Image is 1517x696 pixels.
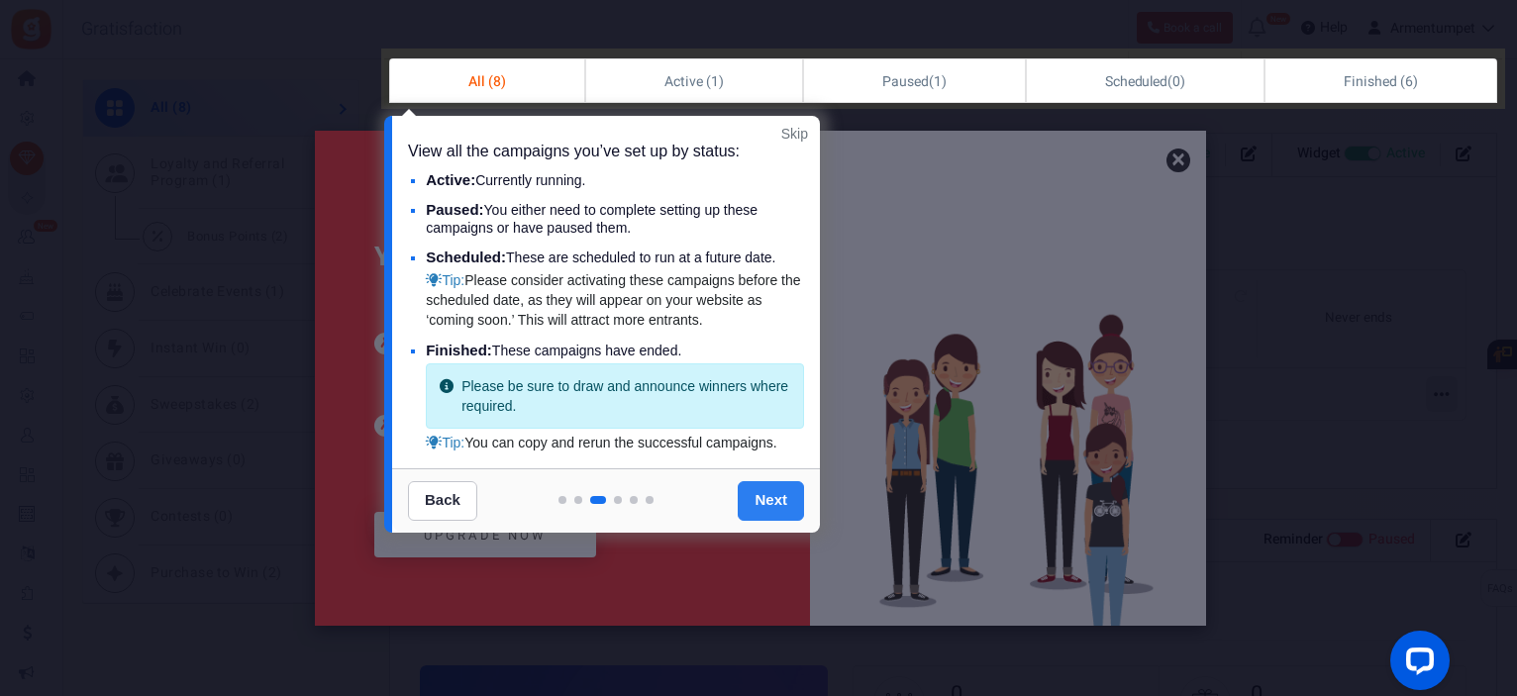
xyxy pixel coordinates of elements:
span: Please be sure to draw and announce winners where required. [461,376,791,416]
div: These are scheduled to run at a future date. [426,249,804,330]
div: Currently running. [426,171,804,189]
strong: Scheduled: [426,249,506,265]
a: Back [408,481,477,521]
strong: Active: [426,171,475,188]
div: You either need to complete setting up these campaigns or have paused them. [426,201,804,237]
a: Skip [781,124,808,144]
div: Tip: [426,270,804,330]
div: Tip: [426,433,804,452]
div: View all the campaigns you’ve set up by status: [408,140,804,452]
strong: Paused: [426,201,483,218]
span: You can copy and rerun the successful campaigns. [464,435,776,450]
div: These campaigns have ended. [426,342,804,452]
a: Next [738,481,804,521]
strong: Finished: [426,342,492,358]
span: Please consider activating these campaigns before the scheduled date, as they will appear on your... [426,272,800,328]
